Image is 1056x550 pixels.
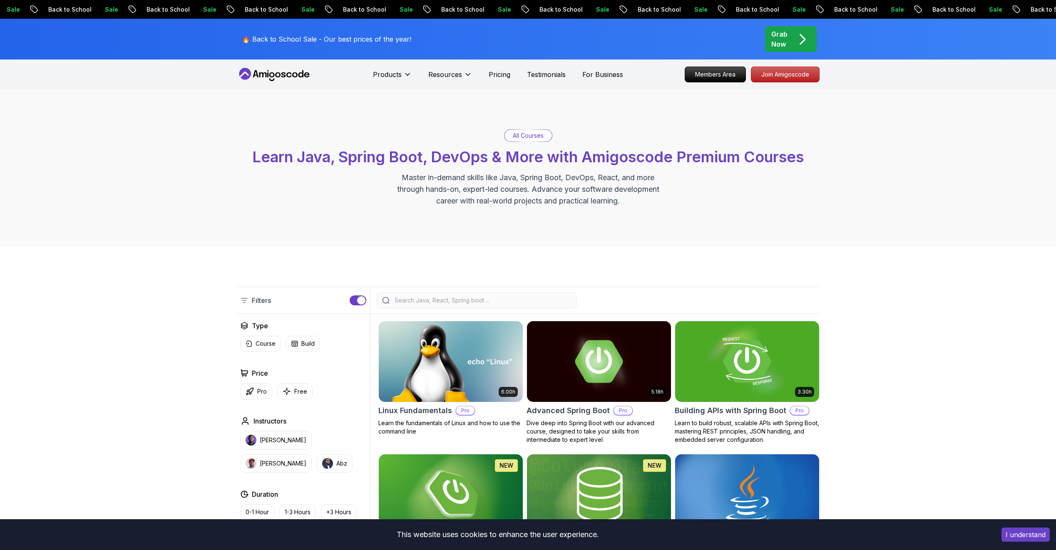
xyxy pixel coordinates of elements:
button: 1-3 Hours [279,504,316,520]
p: Sale [786,5,812,14]
h2: Linux Fundamentals [378,405,452,416]
a: Join Amigoscode [751,67,820,82]
p: Sale [982,5,1009,14]
p: NEW [648,461,661,470]
p: NEW [499,461,513,470]
p: Back to School [631,5,688,14]
h2: Price [252,368,268,378]
p: 3.30h [798,389,812,395]
p: Products [373,69,402,79]
p: Sale [884,5,911,14]
input: Search Java, React, Spring boot ... [393,296,571,305]
img: Spring Data JPA card [527,454,671,535]
p: Pro [257,387,267,396]
p: Learn to build robust, scalable APIs with Spring Boot, mastering REST principles, JSON handling, ... [675,419,820,444]
p: Build [301,339,315,348]
a: Building APIs with Spring Boot card3.30hBuilding APIs with Spring BootProLearn to build robust, s... [675,321,820,444]
a: Pricing [489,69,510,79]
img: Spring Boot for Beginners card [379,454,523,535]
p: +3 Hours [326,508,351,516]
img: Linux Fundamentals card [379,321,523,402]
p: Back to School [140,5,196,14]
button: +3 Hours [321,504,357,520]
a: For Business [582,69,623,79]
p: Sale [295,5,321,14]
a: Linux Fundamentals card6.00hLinux FundamentalsProLearn the fundamentals of Linux and how to use t... [378,321,523,436]
h2: Instructors [253,416,286,426]
p: Abz [336,459,347,468]
h2: Duration [252,489,278,499]
button: Pro [240,383,272,399]
p: 1-3 Hours [285,508,311,516]
p: Sale [491,5,518,14]
h2: Advanced Spring Boot [527,405,610,416]
button: Free [277,383,313,399]
button: 0-1 Hour [240,504,274,520]
p: 0-1 Hour [246,508,269,516]
img: instructor img [246,458,256,469]
p: All Courses [513,131,544,140]
img: instructor img [322,458,333,469]
img: instructor img [246,435,256,446]
button: instructor imgAbz [317,454,353,473]
p: Back to School [827,5,884,14]
p: Back to School [336,5,393,14]
p: Sale [196,5,223,14]
img: Java for Beginners card [675,454,819,535]
button: Accept cookies [1001,528,1050,542]
p: Sale [589,5,616,14]
p: Pro [456,406,475,415]
button: Resources [428,69,472,86]
p: [PERSON_NAME] [260,459,306,468]
p: [PERSON_NAME] [260,436,306,444]
p: Pro [614,406,632,415]
p: Pro [790,406,809,415]
h2: Building APIs with Spring Boot [675,405,786,416]
p: Sale [98,5,125,14]
p: Back to School [435,5,491,14]
p: Learn the fundamentals of Linux and how to use the command line [378,419,523,436]
p: Sale [393,5,420,14]
p: Filters [252,295,271,305]
img: Building APIs with Spring Boot card [675,321,819,402]
span: Learn Java, Spring Boot, DevOps & More with Amigoscode Premium Courses [252,148,804,166]
p: 🔥 Back to School Sale - Our best prices of the year! [242,34,411,44]
p: Dive deep into Spring Boot with our advanced course, designed to take your skills from intermedia... [527,419,671,444]
p: Resources [428,69,462,79]
p: Back to School [42,5,98,14]
button: Course [240,336,281,352]
p: Grab Now [771,29,788,49]
a: Members Area [685,67,746,82]
button: instructor img[PERSON_NAME] [240,431,312,449]
p: Back to School [533,5,589,14]
a: Testimonials [527,69,566,79]
p: Back to School [729,5,786,14]
p: Course [256,339,276,348]
button: instructor img[PERSON_NAME] [240,454,312,473]
p: Free [294,387,307,396]
p: Join Amigoscode [751,67,819,82]
img: Advanced Spring Boot card [527,321,671,402]
p: Back to School [238,5,295,14]
div: This website uses cookies to enhance the user experience. [6,525,989,544]
p: Back to School [926,5,982,14]
button: Products [373,69,412,86]
a: Advanced Spring Boot card5.18hAdvanced Spring BootProDive deep into Spring Boot with our advanced... [527,321,671,444]
h2: Type [252,321,268,331]
p: 6.00h [501,389,515,395]
p: 5.18h [651,389,663,395]
p: Sale [688,5,714,14]
p: Master in-demand skills like Java, Spring Boot, DevOps, React, and more through hands-on, expert-... [388,172,668,207]
button: Build [286,336,320,352]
